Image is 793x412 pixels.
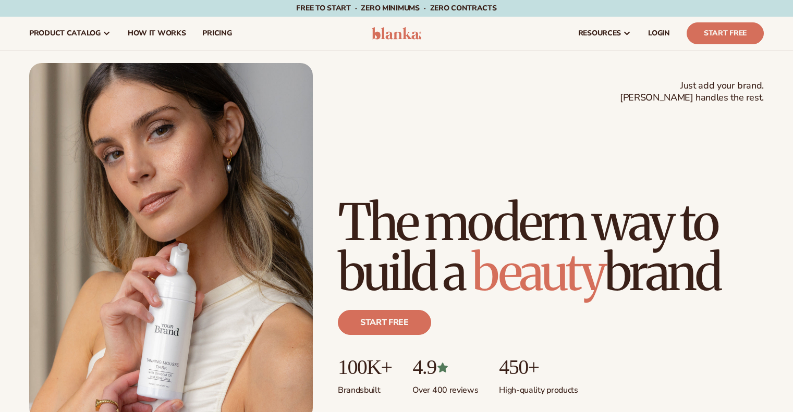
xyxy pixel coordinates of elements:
span: Just add your brand. [PERSON_NAME] handles the rest. [620,80,764,104]
a: resources [570,17,640,50]
span: beauty [472,241,604,304]
span: How It Works [128,29,186,38]
span: Free to start · ZERO minimums · ZERO contracts [296,3,496,13]
p: 4.9 [412,356,478,379]
p: Over 400 reviews [412,379,478,396]
a: Start free [338,310,431,335]
a: LOGIN [640,17,678,50]
a: pricing [194,17,240,50]
p: 450+ [499,356,578,379]
span: resources [578,29,621,38]
p: Brands built [338,379,392,396]
p: High-quality products [499,379,578,396]
span: product catalog [29,29,101,38]
p: 100K+ [338,356,392,379]
span: pricing [202,29,231,38]
img: logo [372,27,421,40]
a: How It Works [119,17,194,50]
a: Start Free [687,22,764,44]
h1: The modern way to build a brand [338,197,764,297]
span: LOGIN [648,29,670,38]
a: product catalog [21,17,119,50]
